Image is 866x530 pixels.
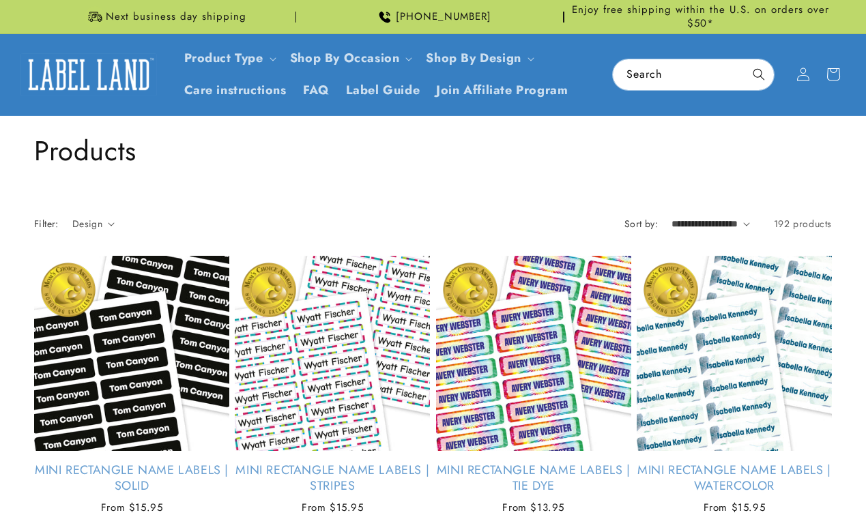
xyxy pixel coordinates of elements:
span: Next business day shipping [106,10,246,24]
span: Care instructions [184,83,287,98]
summary: Shop By Design [418,42,539,74]
label: Sort by: [624,217,658,231]
summary: Product Type [176,42,282,74]
span: [PHONE_NUMBER] [396,10,491,24]
a: Product Type [184,49,263,67]
h1: Products [34,133,832,168]
summary: Shop By Occasion [282,42,418,74]
a: FAQ [295,74,338,106]
a: Mini Rectangle Name Labels | Tie Dye [436,462,631,495]
span: Enjoy free shipping within the U.S. on orders over $50* [570,3,832,30]
span: Shop By Occasion [290,50,400,66]
span: Design [72,217,102,231]
span: Join Affiliate Program [436,83,568,98]
summary: Design (0 selected) [72,217,115,231]
a: Care instructions [176,74,295,106]
a: Join Affiliate Program [428,74,576,106]
button: Search [744,59,774,89]
a: Mini Rectangle Name Labels | Solid [34,462,229,495]
a: Label Land [16,48,162,101]
span: Label Guide [346,83,420,98]
iframe: Gorgias Floating Chat [579,466,852,516]
img: Label Land [20,53,157,95]
a: Mini Rectangle Name Labels | Stripes [235,462,430,495]
span: 192 products [774,217,832,231]
a: Label Guide [338,74,429,106]
h2: Filter: [34,217,59,231]
span: FAQ [303,83,330,98]
a: Shop By Design [426,49,521,67]
a: Mini Rectangle Name Labels | Watercolor [637,462,832,495]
